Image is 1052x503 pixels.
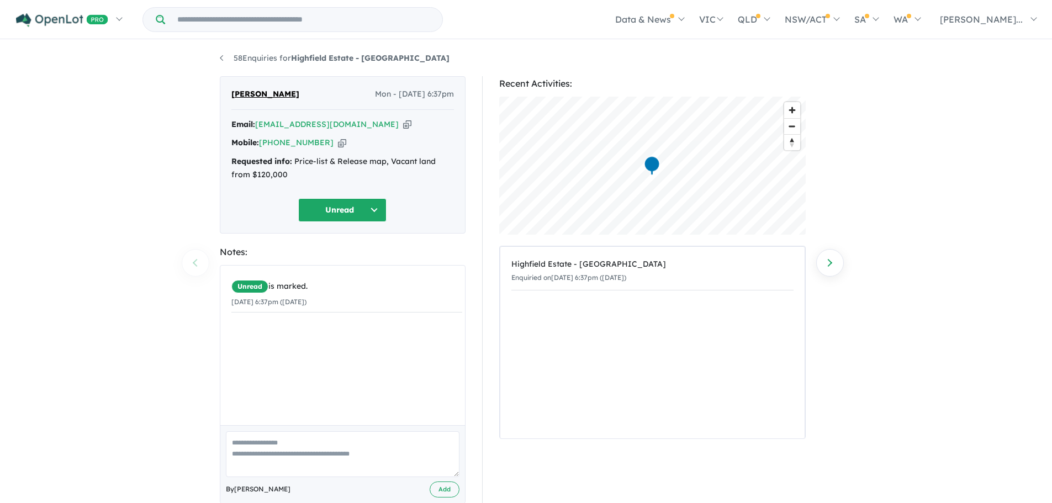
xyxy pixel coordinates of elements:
div: is marked. [231,280,462,293]
button: Add [430,481,459,497]
a: [PHONE_NUMBER] [259,137,334,147]
a: 58Enquiries forHighfield Estate - [GEOGRAPHIC_DATA] [220,53,450,63]
button: Zoom out [784,118,800,134]
img: Openlot PRO Logo White [16,13,108,27]
input: Try estate name, suburb, builder or developer [167,8,440,31]
strong: Mobile: [231,137,259,147]
span: Zoom out [784,119,800,134]
canvas: Map [499,97,806,235]
button: Copy [403,119,411,130]
div: Price-list & Release map, Vacant land from $120,000 [231,155,454,182]
div: Recent Activities: [499,76,806,91]
button: Zoom in [784,102,800,118]
div: Highfield Estate - [GEOGRAPHIC_DATA] [511,258,794,271]
div: Notes: [220,245,466,260]
a: [EMAIL_ADDRESS][DOMAIN_NAME] [255,119,399,129]
span: [PERSON_NAME] [231,88,299,101]
strong: Highfield Estate - [GEOGRAPHIC_DATA] [291,53,450,63]
span: By [PERSON_NAME] [226,484,290,495]
nav: breadcrumb [220,52,833,65]
span: Mon - [DATE] 6:37pm [375,88,454,101]
button: Reset bearing to north [784,134,800,150]
button: Copy [338,137,346,149]
strong: Requested info: [231,156,292,166]
span: Reset bearing to north [784,135,800,150]
div: Map marker [643,156,660,176]
span: [PERSON_NAME]... [940,14,1023,25]
strong: Email: [231,119,255,129]
small: Enquiried on [DATE] 6:37pm ([DATE]) [511,273,626,282]
small: [DATE] 6:37pm ([DATE]) [231,298,306,306]
a: Highfield Estate - [GEOGRAPHIC_DATA]Enquiried on[DATE] 6:37pm ([DATE]) [511,252,794,290]
span: Unread [231,280,268,293]
button: Unread [298,198,387,222]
